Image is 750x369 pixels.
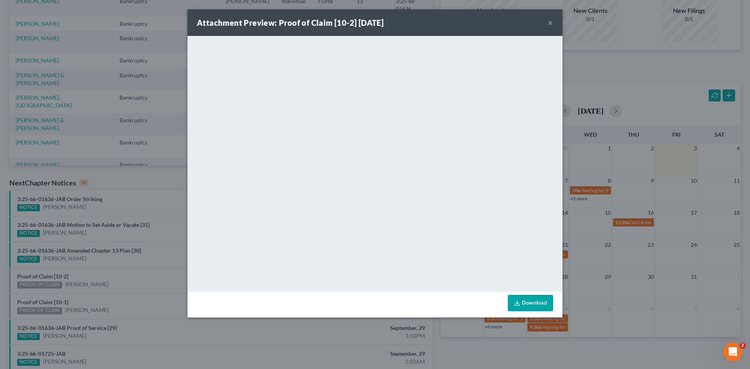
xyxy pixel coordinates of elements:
[197,18,384,27] strong: Attachment Preview: Proof of Claim [10-2] [DATE]
[739,342,746,349] span: 2
[187,36,562,290] iframe: <object ng-attr-data='[URL][DOMAIN_NAME]' type='application/pdf' width='100%' height='650px'></ob...
[548,18,553,27] button: ×
[723,342,742,361] iframe: Intercom live chat
[508,295,553,311] a: Download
